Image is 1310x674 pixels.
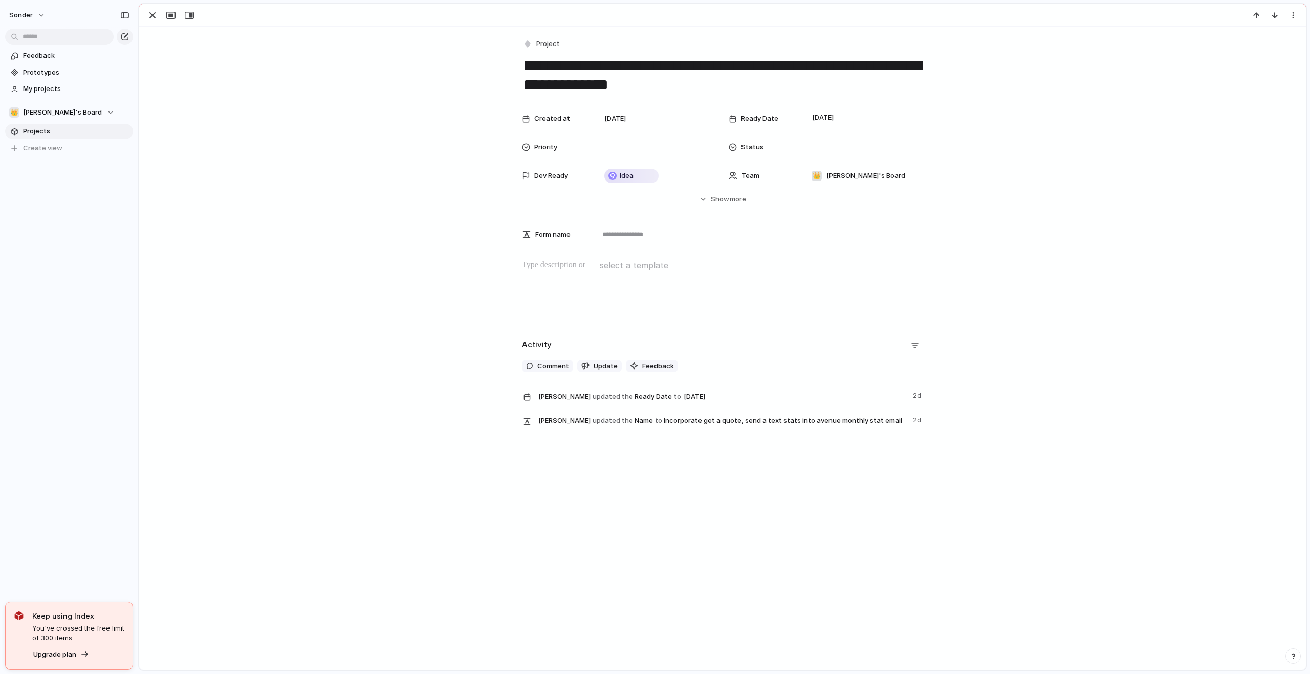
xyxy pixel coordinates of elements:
span: Feedback [23,51,129,61]
button: Upgrade plan [30,647,92,662]
span: updated the [593,392,633,402]
span: [DATE] [604,114,626,124]
div: 👑 [812,171,822,181]
a: Prototypes [5,65,133,80]
span: My projects [23,84,129,94]
button: Comment [522,360,573,373]
span: Show [711,194,729,205]
span: Upgrade plan [33,649,76,660]
span: You've crossed the free limit of 300 items [32,623,124,643]
span: Projects [23,126,129,137]
button: Update [577,360,622,373]
a: My projects [5,81,133,97]
span: [PERSON_NAME]'s Board [826,171,905,181]
span: 2d [913,413,923,425]
span: [PERSON_NAME] [538,416,591,426]
span: Name Incorporate get a quote, send a text stats into avenue monthly stat email [538,413,907,428]
span: Ready Date [538,389,907,404]
span: to [655,416,662,426]
span: Ready Date [741,114,778,124]
button: sonder [5,7,51,24]
span: sonder [9,10,33,20]
span: Status [741,142,763,152]
span: Comment [537,361,569,371]
span: Prototypes [23,68,129,78]
div: 👑 [9,107,19,118]
span: updated the [593,416,633,426]
span: to [674,392,681,402]
button: Feedback [626,360,678,373]
span: 2d [913,389,923,401]
span: Priority [534,142,557,152]
span: Create view [23,143,62,153]
button: select a template [598,258,670,273]
span: Dev Ready [534,171,568,181]
a: Projects [5,124,133,139]
span: select a template [600,259,668,272]
span: Project [536,39,560,49]
button: Showmore [522,190,923,209]
span: Team [741,171,759,181]
span: Idea [620,171,634,181]
button: 👑[PERSON_NAME]'s Board [5,105,133,120]
span: more [730,194,746,205]
h2: Activity [522,339,552,351]
span: Update [594,361,618,371]
span: [DATE] [810,111,837,124]
span: Keep using Index [32,611,124,621]
a: Feedback [5,48,133,63]
span: Created at [534,114,570,124]
span: Form name [535,230,571,240]
span: [DATE] [681,391,708,403]
span: [PERSON_NAME]'s Board [23,107,102,118]
button: Create view [5,141,133,156]
button: Project [521,37,563,52]
span: Feedback [642,361,674,371]
span: [PERSON_NAME] [538,392,591,402]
